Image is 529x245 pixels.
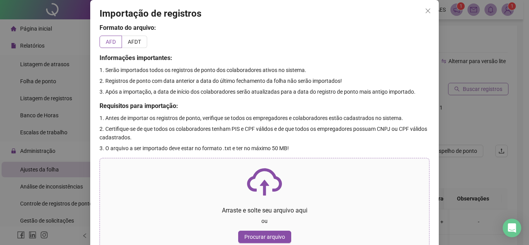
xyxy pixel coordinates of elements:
span: 1. Antes de importar os registros de ponto, verifique se todos os empregadores e colaboradores es... [100,115,403,121]
span: Informações importantes: [100,54,172,62]
button: Close [422,5,434,17]
span: Requisitos para importação: [100,102,178,110]
span: Arraste e solte seu arquivo aqui [222,207,307,214]
span: Procurar arquivo [244,233,285,241]
span: 1. Serão importados todos os registros de ponto dos colaboradores ativos no sistema. [100,67,306,73]
span: 2. Certifique-se de que todos os colaboradores tenham PIS e CPF válidos e de que todos os emprega... [100,126,427,140]
span: Formato do arquivo: [100,24,156,31]
h3: Importação de registros [100,8,429,20]
span: cloud-upload [247,164,282,199]
span: 3. Após a importação, a data de início dos colaboradores serão atualizadas para a data do registr... [100,89,416,95]
span: close [425,8,431,14]
div: Open Intercom Messenger [503,219,521,237]
p: 3. O arquivo a ser importado deve estar no formato .txt e ter no máximo 50 MB! [100,144,429,152]
span: AFDT [128,39,141,45]
button: Procurar arquivo [238,231,291,243]
span: AFD [106,39,116,45]
span: 2. Registros de ponto com data anterior a data do último fechamento da folha não serão importados! [100,78,342,84]
span: ou [261,218,268,224]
